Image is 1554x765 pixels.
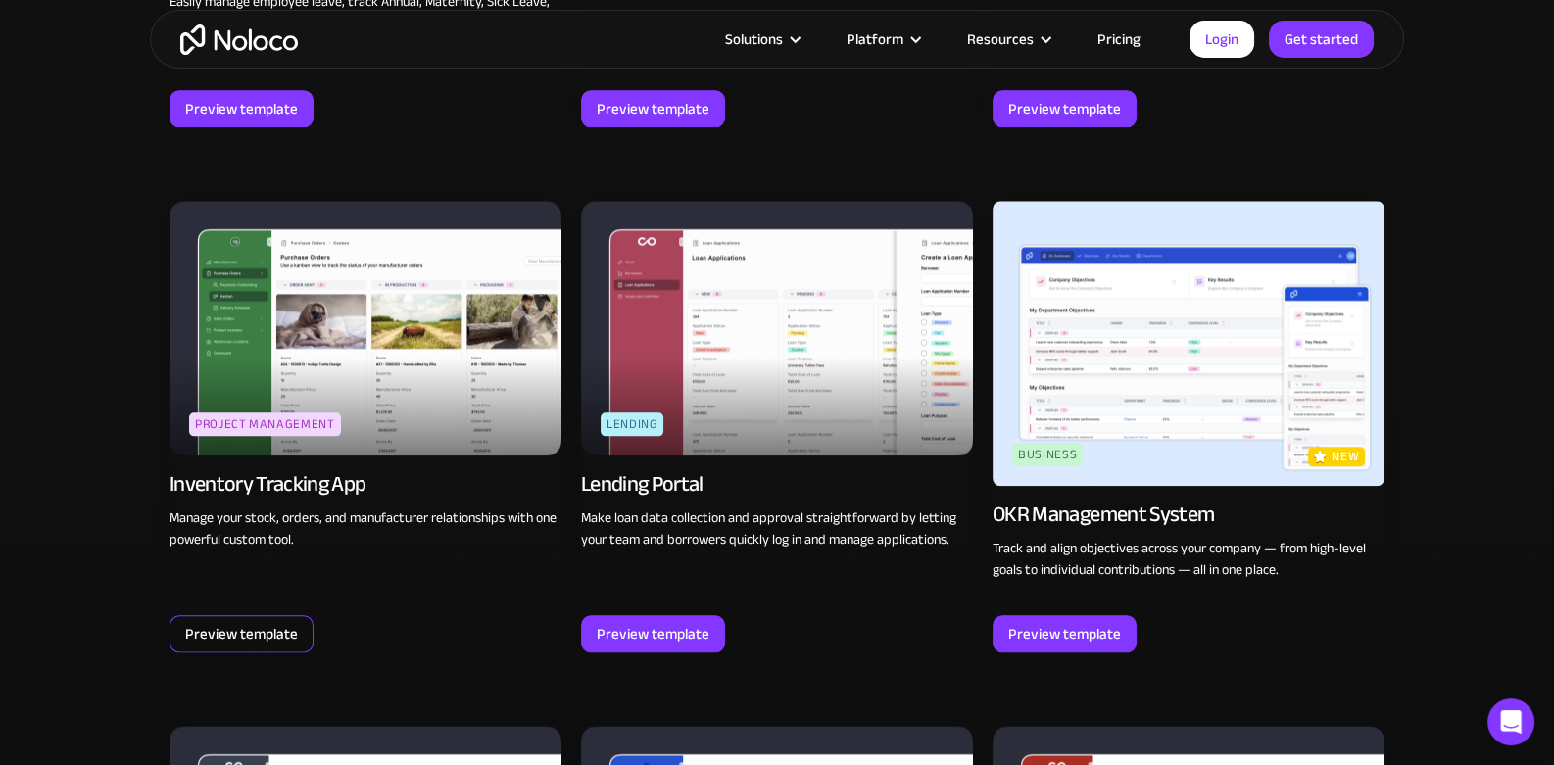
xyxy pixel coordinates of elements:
[597,96,709,121] div: Preview template
[581,470,704,498] div: Lending Portal
[725,26,783,52] div: Solutions
[581,201,973,652] a: LendingLending PortalMake loan data collection and approval straightforward by letting your team ...
[1008,96,1121,121] div: Preview template
[943,26,1073,52] div: Resources
[1190,21,1254,58] a: Login
[601,412,663,436] div: Lending
[847,26,903,52] div: Platform
[180,24,298,55] a: home
[1008,621,1121,646] div: Preview template
[993,501,1214,528] div: OKR Management System
[1487,698,1534,745] div: Open Intercom Messenger
[701,26,822,52] div: Solutions
[185,621,298,646] div: Preview template
[597,621,709,646] div: Preview template
[185,96,298,121] div: Preview template
[1332,447,1359,466] p: new
[993,201,1384,652] a: BusinessnewOKR Management SystemTrack and align objectives across your company — from high-level ...
[822,26,943,52] div: Platform
[189,412,341,436] div: Project Management
[993,538,1384,581] p: Track and align objectives across your company — from high-level goals to individual contribution...
[170,470,365,498] div: Inventory Tracking App
[967,26,1034,52] div: Resources
[1269,21,1374,58] a: Get started
[170,507,561,550] p: Manage your stock, orders, and manufacturer relationships with one powerful custom tool.
[581,507,973,550] p: Make loan data collection and approval straightforward by letting your team and borrowers quickly...
[170,201,561,652] a: Project ManagementInventory Tracking AppManage your stock, orders, and manufacturer relationships...
[1073,26,1165,52] a: Pricing
[1012,443,1083,466] div: Business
